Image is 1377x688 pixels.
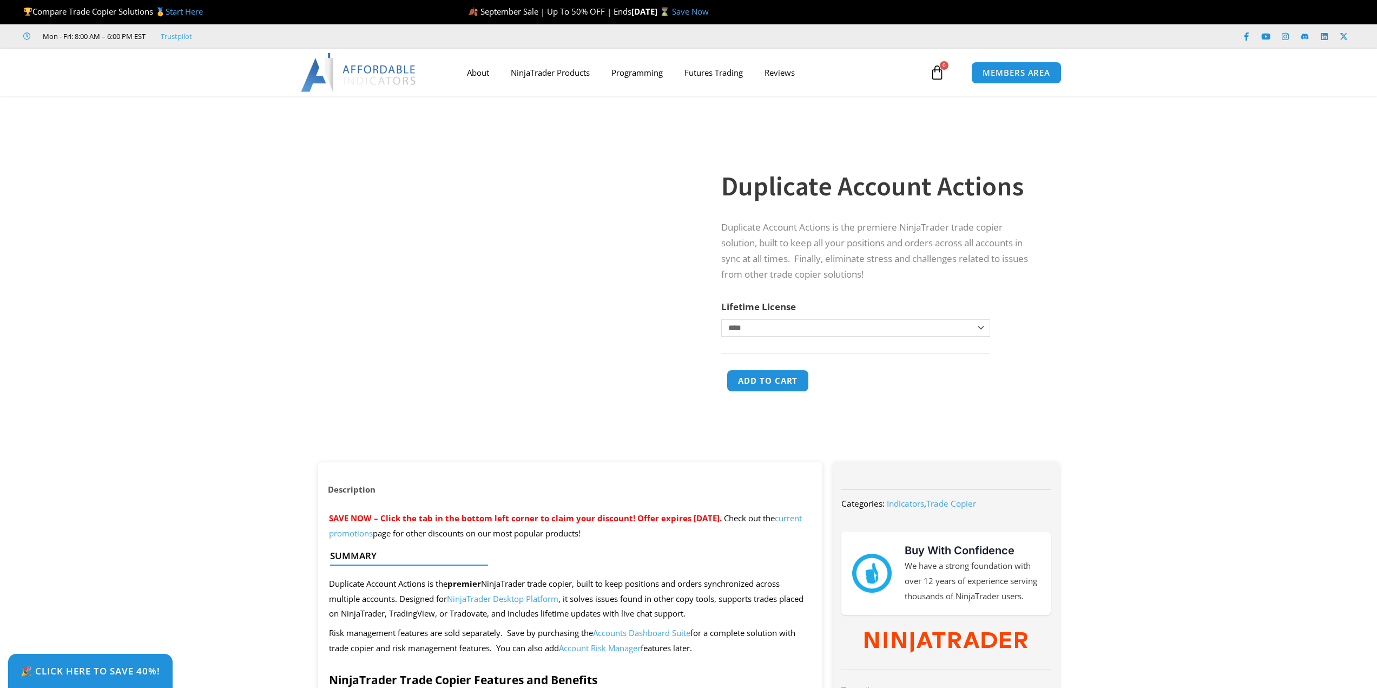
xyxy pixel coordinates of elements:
img: LogoAI | Affordable Indicators – NinjaTrader [301,53,417,92]
p: Duplicate Account Actions is the premiere NinjaTrader trade copier solution, built to keep all yo... [721,220,1037,283]
a: NinjaTrader Desktop Platform [447,593,558,604]
h3: Buy With Confidence [905,542,1040,559]
img: mark thumbs good 43913 | Affordable Indicators – NinjaTrader [852,554,891,593]
span: 🍂 September Sale | Up To 50% OFF | Ends [468,6,631,17]
span: Categories: [841,498,885,509]
img: NinjaTrader Wordmark color RGB | Affordable Indicators – NinjaTrader [865,632,1027,653]
img: 🏆 [24,8,32,16]
a: Start Here [166,6,203,17]
a: 🎉 Click Here to save 40%! [8,654,173,688]
p: Risk management features are sold separately. Save by purchasing the for a complete solution with... [329,626,812,656]
a: Save Now [672,6,709,17]
a: 0 [913,57,961,88]
span: Duplicate Account Actions is the NinjaTrader trade copier, built to keep positions and orders syn... [329,578,803,619]
a: Trustpilot [161,30,192,43]
span: Mon - Fri: 8:00 AM – 6:00 PM EST [40,30,146,43]
a: Futures Trading [674,60,754,85]
label: Lifetime License [721,300,796,313]
a: About [456,60,500,85]
span: , [887,498,976,509]
strong: [DATE] ⌛ [631,6,672,17]
span: 0 [940,61,948,70]
a: Programming [601,60,674,85]
a: Accounts Dashboard Suite [593,627,690,638]
a: Reviews [754,60,806,85]
p: Check out the page for other discounts on our most popular products! [329,511,812,541]
p: We have a strong foundation with over 12 years of experience serving thousands of NinjaTrader users. [905,559,1040,604]
h1: Duplicate Account Actions [721,167,1037,205]
span: SAVE NOW – Click the tab in the bottom left corner to claim your discount! Offer expires [DATE]. [329,513,722,523]
h4: Summary [330,551,802,561]
a: Indicators [887,498,924,509]
span: MEMBERS AREA [983,69,1050,77]
a: Description [318,479,385,500]
nav: Menu [456,60,927,85]
a: NinjaTrader Products [500,60,601,85]
a: MEMBERS AREA [971,62,1062,84]
a: Account Risk Manager [559,643,641,653]
strong: premier [447,578,481,589]
span: 🎉 Click Here to save 40%! [21,666,160,676]
button: Add to cart [727,370,809,392]
span: Compare Trade Copier Solutions 🥇 [23,6,203,17]
a: Trade Copier [926,498,976,509]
